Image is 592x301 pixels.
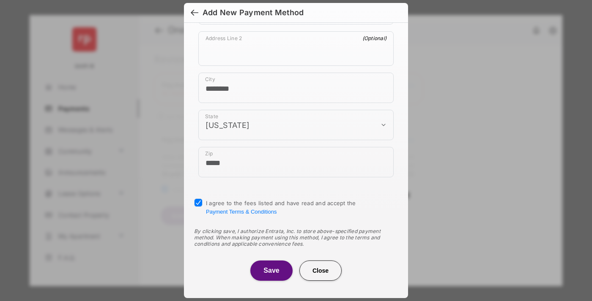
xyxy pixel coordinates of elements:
div: payment_method_screening[postal_addresses][postalCode] [198,147,394,177]
div: payment_method_screening[postal_addresses][locality] [198,73,394,103]
span: I agree to the fees listed and have read and accept the [206,200,356,215]
div: payment_method_screening[postal_addresses][addressLine2] [198,31,394,66]
button: Close [299,260,342,281]
button: Save [250,260,293,281]
button: I agree to the fees listed and have read and accept the [206,209,277,215]
div: Add New Payment Method [203,8,304,17]
div: By clicking save, I authorize Entrata, Inc. to store above-specified payment method. When making ... [194,228,398,247]
div: payment_method_screening[postal_addresses][administrativeArea] [198,110,394,140]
